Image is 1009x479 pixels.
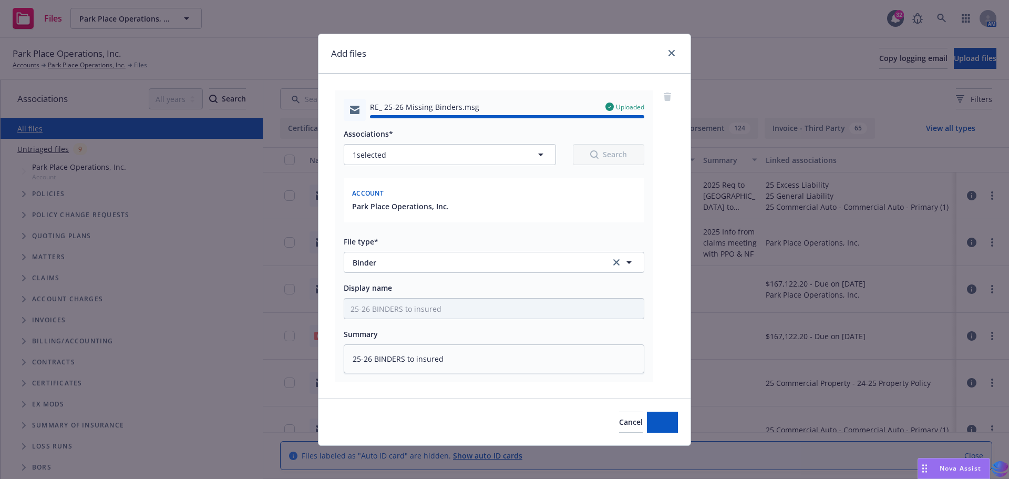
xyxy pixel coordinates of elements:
[331,47,366,60] h1: Add files
[940,464,981,473] span: Nova Assist
[647,412,678,433] button: Add files
[353,257,596,268] span: Binder
[370,101,479,113] span: RE_ 25-26 Missing Binders.msg
[647,417,678,427] span: Add files
[918,458,990,479] button: Nova Assist
[344,237,378,247] span: File type*
[661,90,674,103] a: remove
[344,252,644,273] button: Binderclear selection
[991,460,1009,479] img: svg+xml;base64,PHN2ZyB3aWR0aD0iMzQiIGhlaWdodD0iMzQiIHZpZXdCb3g9IjAgMCAzNCAzNCIgZmlsbD0ibm9uZSIgeG...
[344,283,392,293] span: Display name
[619,417,643,427] span: Cancel
[344,344,644,373] textarea: 25-26 BINDERS to insured
[665,47,678,59] a: close
[352,189,384,198] span: Account
[344,299,644,319] input: Add display name here...
[344,329,378,339] span: Summary
[616,103,644,111] span: Uploaded
[610,256,623,269] a: clear selection
[352,201,449,212] button: Park Place Operations, Inc.
[353,149,386,160] span: 1 selected
[344,144,556,165] button: 1selected
[918,458,931,478] div: Drag to move
[344,129,393,139] span: Associations*
[619,412,643,433] button: Cancel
